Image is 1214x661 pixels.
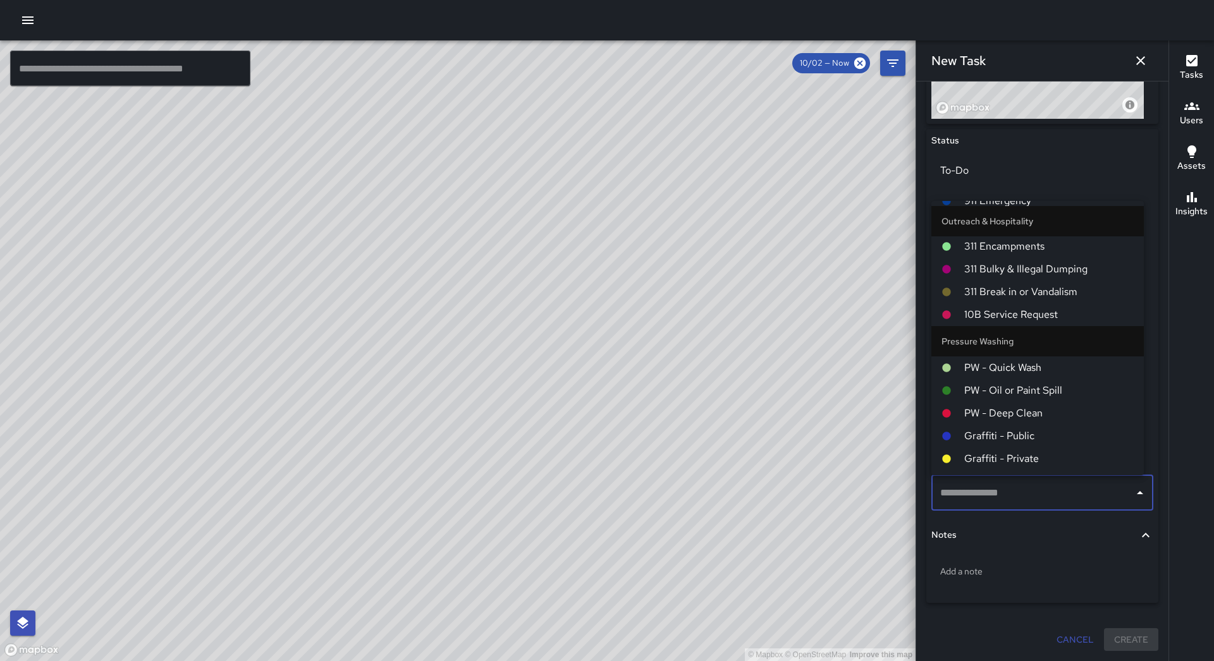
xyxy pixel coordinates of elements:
button: Close [1131,484,1149,502]
button: Insights [1169,182,1214,227]
h6: Users [1180,114,1203,128]
h6: Tasks [1180,68,1203,82]
h6: Insights [1175,205,1208,219]
button: Notes [931,521,1153,550]
button: Users [1169,91,1214,136]
button: Cancel [1052,628,1099,652]
li: Pressure Washing [931,326,1144,356]
span: Graffiti - Private [964,451,1134,466]
span: 311 Encampments [964,239,1134,254]
span: 911 Emergency [964,193,1134,209]
button: Assets [1169,136,1214,182]
span: PW - Oil or Paint Spill [964,383,1134,398]
h6: Created By [931,198,978,212]
h6: Notes [931,528,957,542]
span: 10B Service Request [964,307,1134,322]
li: Outreach & Hospitality [931,206,1144,236]
span: 10/02 — Now [792,57,857,70]
h6: Status [931,134,959,148]
div: 10/02 — Now [792,53,870,73]
p: To-Do [940,163,1144,178]
span: 311 Bulky & Illegal Dumping [964,262,1134,277]
p: Add a note [940,565,1144,578]
button: Filters [880,51,905,76]
button: Tasks [1169,45,1214,91]
h6: New Task [931,51,986,71]
h6: Assets [1177,159,1206,173]
span: 311 Break in or Vandalism [964,284,1134,300]
span: PW - Deep Clean [964,406,1134,421]
span: Graffiti - Public [964,428,1134,444]
span: PW - Quick Wash [964,360,1134,375]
